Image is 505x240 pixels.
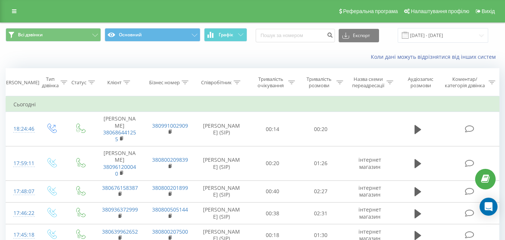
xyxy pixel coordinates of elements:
div: Коментар/категорія дзвінка [443,76,487,89]
input: Пошук за номером [256,29,335,42]
div: Аудіозапис розмови [402,76,440,89]
a: Коли дані можуть відрізнятися вiд інших систем [371,53,499,60]
td: 00:14 [249,112,297,146]
div: Open Intercom Messenger [480,198,498,216]
td: [PERSON_NAME] (SIP) [195,112,249,146]
div: 17:46:22 [13,206,29,221]
td: [PERSON_NAME] (SIP) [195,180,249,202]
div: Співробітник [201,79,232,86]
span: Графік [219,32,233,37]
span: Вихід [482,8,495,14]
div: Тривалість очікування [255,76,286,89]
div: 18:24:46 [13,122,29,136]
td: 00:20 [249,146,297,181]
td: [PERSON_NAME] [95,146,145,181]
span: Реферальна програма [343,8,398,14]
a: 380800207500 [152,228,188,235]
div: Клієнт [107,79,121,86]
div: Назва схеми переадресації [352,76,385,89]
a: 380961200040 [103,163,136,177]
button: Експорт [339,29,379,42]
a: 380936372999 [102,206,138,213]
div: 17:48:07 [13,184,29,199]
span: Всі дзвінки [18,32,43,38]
a: 380800505144 [152,206,188,213]
td: [PERSON_NAME] (SIP) [195,203,249,224]
td: 00:20 [297,112,345,146]
div: 17:59:11 [13,156,29,171]
td: 01:26 [297,146,345,181]
a: 380800209839 [152,156,188,163]
td: [PERSON_NAME] (SIP) [195,146,249,181]
td: інтернет магазин [345,146,395,181]
td: Сьогодні [6,97,499,112]
td: 02:31 [297,203,345,224]
td: інтернет магазин [345,203,395,224]
div: Тривалість розмови [304,76,335,89]
td: 02:27 [297,180,345,202]
span: Налаштування профілю [411,8,469,14]
td: інтернет магазин [345,180,395,202]
a: 380800201899 [152,184,188,191]
button: Всі дзвінки [6,28,101,42]
a: 380686441255 [103,129,136,143]
td: [PERSON_NAME] [95,112,145,146]
div: Статус [71,79,86,86]
div: Тип дзвінка [42,76,59,89]
a: 380639962652 [102,228,138,235]
a: 380991002909 [152,122,188,129]
button: Графік [204,28,247,42]
div: Бізнес номер [149,79,180,86]
td: 00:40 [249,180,297,202]
div: [PERSON_NAME] [1,79,39,86]
td: 00:38 [249,203,297,224]
a: 380676158387 [102,184,138,191]
button: Основний [105,28,200,42]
